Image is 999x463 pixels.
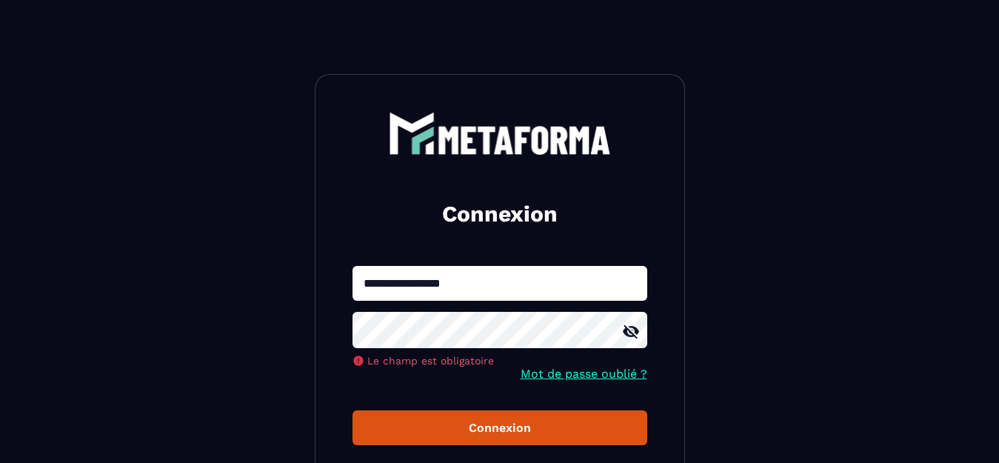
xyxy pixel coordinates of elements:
h2: Connexion [370,199,629,229]
div: Connexion [364,421,635,435]
a: Mot de passe oublié ? [521,367,647,381]
img: logo [389,112,611,155]
button: Connexion [353,410,647,445]
a: logo [353,112,647,155]
span: Le champ est obligatoire [367,355,494,367]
